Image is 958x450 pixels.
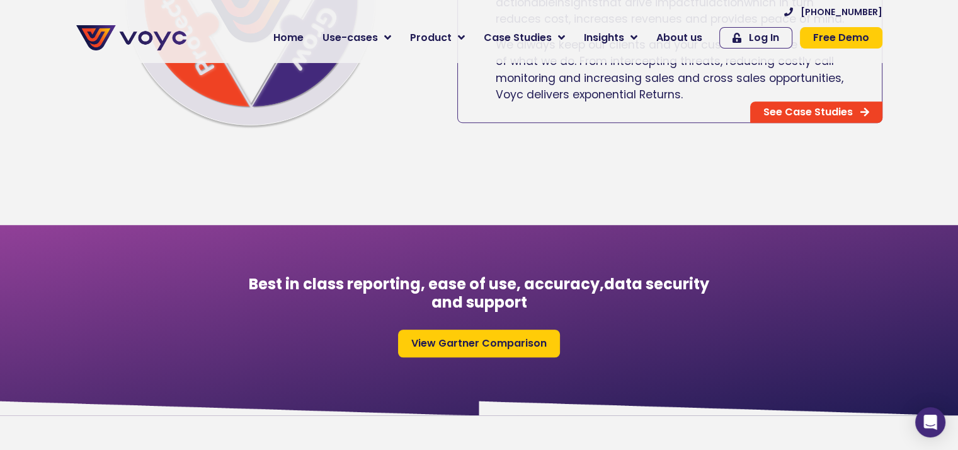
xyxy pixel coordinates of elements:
span: Free Demo [813,33,869,43]
span: Phone [167,50,198,65]
span: [PHONE_NUMBER] [801,8,882,16]
a: Use-cases [313,25,401,50]
span: Log In [749,33,779,43]
a: Product [401,25,474,50]
span: Case Studies [484,30,552,45]
span: data security [604,274,709,294]
a: Free Demo [800,27,882,49]
a: See Case Studies [750,101,882,123]
img: voyc-full-logo [76,25,186,50]
span: Job title [167,102,210,117]
a: Insights [574,25,647,50]
span: and support [431,292,527,313]
span: Insights [584,30,624,45]
a: Privacy Policy [259,262,319,275]
span: Product [410,30,452,45]
a: [PHONE_NUMBER] [784,8,882,16]
div: Open Intercom Messenger [915,407,945,437]
span: View Gartner Comparison [411,338,547,349]
span: Home [273,30,304,45]
a: Case Studies [474,25,574,50]
span: Use-cases [322,30,378,45]
a: About us [647,25,712,50]
a: Home [264,25,313,50]
a: Log In [719,27,792,49]
h3: Best in class reporting, ease of use, accuracy, [212,275,747,312]
span: About us [656,30,702,45]
a: View Gartner Comparison [398,330,560,357]
span: See Case Studies [763,107,853,117]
